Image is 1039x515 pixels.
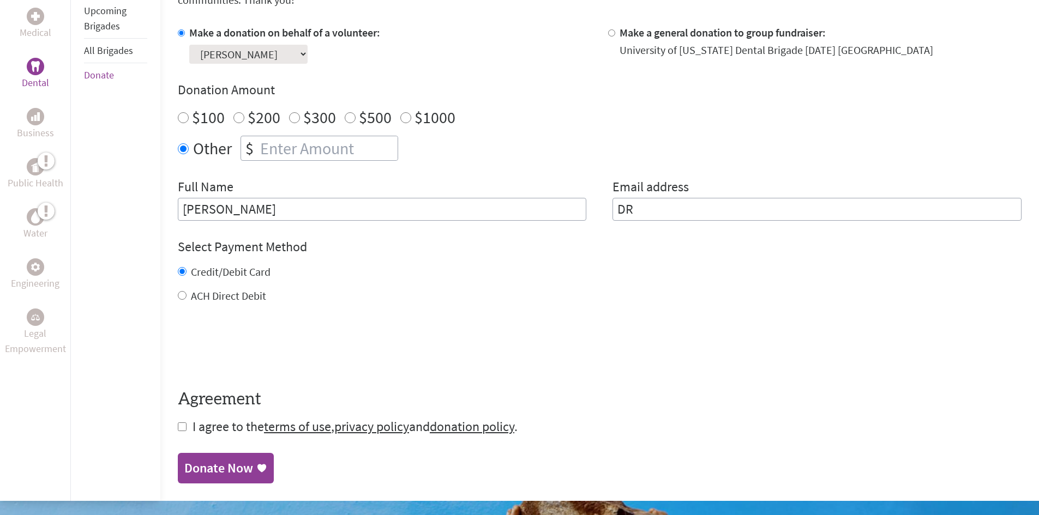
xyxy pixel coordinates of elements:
label: $300 [303,107,336,128]
p: Engineering [11,276,59,291]
a: DentalDental [22,58,49,90]
p: Business [17,125,54,141]
label: Other [193,136,232,161]
div: Business [27,108,44,125]
a: WaterWater [23,208,47,241]
p: Medical [20,25,51,40]
img: Engineering [31,262,40,271]
label: Credit/Debit Card [191,265,271,278]
input: Enter Amount [258,136,398,160]
div: Donate Now [184,459,253,477]
a: Donate Now [178,453,274,483]
h4: Select Payment Method [178,238,1022,256]
label: Make a general donation to group fundraiser: [620,26,826,39]
label: $1000 [415,107,455,128]
div: Dental [27,58,44,75]
iframe: reCAPTCHA [178,325,344,368]
li: Donate [84,63,147,87]
h4: Donation Amount [178,81,1022,99]
input: Your Email [612,198,1022,221]
img: Legal Empowerment [31,314,40,320]
img: Dental [31,61,40,71]
a: donation policy [430,418,514,435]
p: Public Health [8,175,63,191]
span: I agree to the , and . [193,418,518,435]
a: BusinessBusiness [17,108,54,141]
div: Engineering [27,258,44,276]
a: terms of use [264,418,331,435]
label: ACH Direct Debit [191,289,266,302]
label: $500 [359,107,392,128]
label: $100 [192,107,225,128]
div: Legal Empowerment [27,308,44,326]
div: Medical [27,8,44,25]
li: All Brigades [84,39,147,63]
input: Enter Full Name [178,198,587,221]
a: EngineeringEngineering [11,258,59,291]
h4: Agreement [178,390,1022,409]
a: privacy policy [334,418,409,435]
p: Legal Empowerment [2,326,68,356]
a: Upcoming Brigades [84,4,127,32]
img: Medical [31,12,40,21]
div: University of [US_STATE] Dental Brigade [DATE] [GEOGRAPHIC_DATA] [620,43,933,58]
div: Public Health [27,158,44,175]
a: Donate [84,69,114,81]
a: Legal EmpowermentLegal Empowerment [2,308,68,356]
label: $200 [248,107,280,128]
label: Email address [612,178,689,198]
label: Full Name [178,178,233,198]
a: Public HealthPublic Health [8,158,63,191]
a: MedicalMedical [20,8,51,40]
img: Business [31,112,40,121]
div: $ [241,136,258,160]
p: Water [23,226,47,241]
div: Water [27,208,44,226]
a: All Brigades [84,44,133,57]
img: Public Health [31,161,40,172]
img: Water [31,210,40,223]
label: Make a donation on behalf of a volunteer: [189,26,380,39]
p: Dental [22,75,49,90]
